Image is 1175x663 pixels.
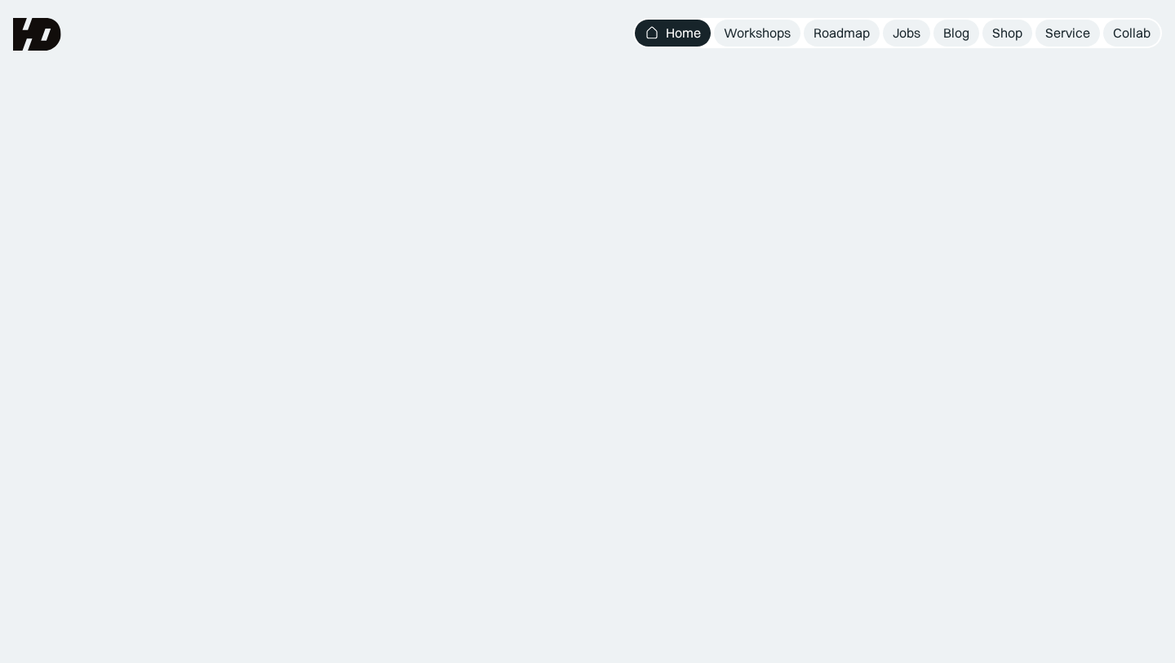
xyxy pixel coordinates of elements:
div: Home [666,24,701,42]
a: Service [1035,20,1100,47]
div: Service [1045,24,1090,42]
a: Blog [933,20,979,47]
div: Workshops [724,24,791,42]
div: Roadmap [814,24,870,42]
a: Workshops [714,20,800,47]
div: Shop [992,24,1022,42]
a: Shop [982,20,1032,47]
a: Home [635,20,711,47]
a: Roadmap [804,20,880,47]
div: Blog [943,24,969,42]
a: Collab [1103,20,1160,47]
div: Collab [1113,24,1151,42]
a: Jobs [883,20,930,47]
div: Jobs [893,24,920,42]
